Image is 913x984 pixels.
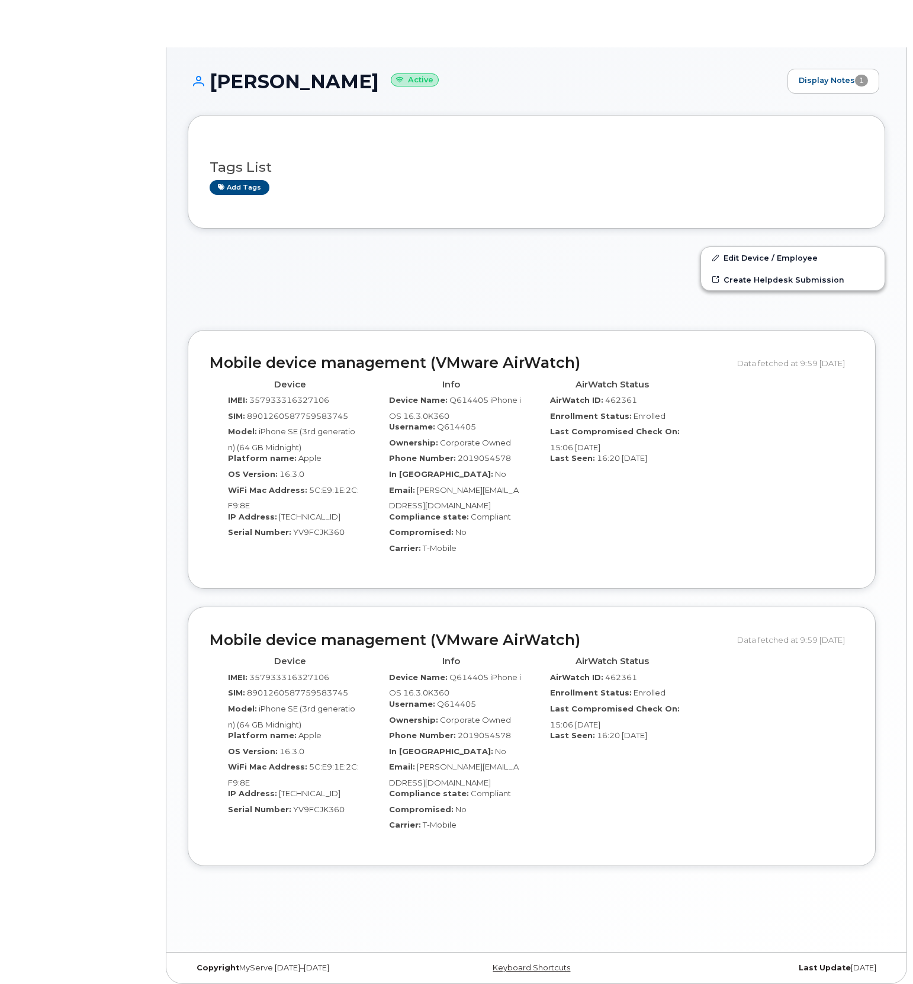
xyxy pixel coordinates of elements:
label: Username: [389,421,435,432]
span: Q614405 iPhone iOS 16.3.0K360 [389,672,521,698]
label: Device Name: [389,395,448,406]
span: 462361 [605,672,637,682]
span: 16:20 [DATE] [597,453,647,463]
label: Compliance state: [389,788,469,799]
strong: Last Update [799,963,851,972]
span: Enrolled [634,411,666,421]
span: No [495,746,506,756]
label: Ownership: [389,437,438,448]
span: [PERSON_NAME][EMAIL_ADDRESS][DOMAIN_NAME] [389,485,519,511]
span: 357933316327106 [249,672,329,682]
span: T-Mobile [423,543,456,553]
div: Data fetched at 9:59 [DATE] [737,629,854,651]
label: Email: [389,485,415,496]
span: No [495,469,506,479]
span: 15:06 [DATE] [550,720,600,729]
a: Keyboard Shortcuts [493,963,570,972]
label: Last Seen: [550,730,595,741]
label: Compromised: [389,527,454,538]
label: AirWatch ID: [550,672,603,683]
label: Model: [228,703,257,714]
label: In [GEOGRAPHIC_DATA]: [389,746,493,757]
span: 2019054578 [458,730,511,740]
div: Data fetched at 9:59 [DATE] [737,352,854,374]
h1: [PERSON_NAME] [188,71,782,92]
h4: AirWatch Status [541,380,684,390]
label: Last Seen: [550,453,595,464]
span: Enrolled [634,688,666,697]
span: 1 [855,75,868,86]
label: OS Version: [228,469,278,480]
label: OS Version: [228,746,278,757]
label: Enrollment Status: [550,687,632,698]
label: Username: [389,698,435,710]
strong: Copyright [197,963,239,972]
span: Compliant [471,789,511,798]
span: iPhone SE (3rd generation) (64 GB Midnight) [228,704,355,729]
label: Compromised: [389,804,454,815]
label: Phone Number: [389,730,456,741]
h4: Info [380,380,523,390]
span: 15:06 [DATE] [550,443,600,452]
span: Apple [298,730,322,740]
h2: Mobile device management (VMware AirWatch) [210,355,728,371]
a: Create Helpdesk Submission [701,269,885,290]
label: WiFi Mac Address: [228,485,307,496]
h2: Mobile device management (VMware AirWatch) [210,632,728,649]
label: SIM: [228,411,245,422]
label: Ownership: [389,714,438,726]
label: SIM: [228,687,245,698]
span: T-Mobile [423,820,456,829]
a: Display Notes1 [787,69,879,94]
label: Last Compromised Check On: [550,703,680,714]
span: 16:20 [DATE] [597,730,647,740]
span: 16.3.0 [279,746,304,756]
h4: Device [218,380,362,390]
span: Q614405 [437,699,476,709]
label: Serial Number: [228,527,291,538]
span: [TECHNICAL_ID] [279,789,340,798]
span: 5C:E9:1E:2C:F9:8E [228,762,359,787]
div: [DATE] [652,963,885,973]
div: MyServe [DATE]–[DATE] [188,963,420,973]
small: Active [391,73,439,87]
span: 2019054578 [458,453,511,463]
h4: Device [218,656,362,666]
span: 8901260587759583745 [247,688,348,697]
label: Last Compromised Check On: [550,426,680,437]
span: [PERSON_NAME][EMAIL_ADDRESS][DOMAIN_NAME] [389,762,519,787]
label: Carrier: [389,819,421,831]
span: Corporate Owned [440,438,511,447]
label: Enrollment Status: [550,411,632,422]
h4: AirWatch Status [541,656,684,666]
label: IMEI: [228,395,247,406]
span: Apple [298,453,322,463]
span: No [455,527,467,537]
label: Platform name: [228,453,297,464]
a: Edit Device / Employee [701,247,885,268]
span: Corporate Owned [440,715,511,725]
label: Email: [389,761,415,773]
label: IMEI: [228,672,247,683]
span: 462361 [605,395,637,405]
span: 16.3.0 [279,469,304,479]
label: IP Address: [228,788,277,799]
label: Device Name: [389,672,448,683]
label: Serial Number: [228,804,291,815]
span: Q614405 iPhone iOS 16.3.0K360 [389,395,521,421]
span: iPhone SE (3rd generation) (64 GB Midnight) [228,427,355,452]
label: AirWatch ID: [550,395,603,406]
label: Platform name: [228,730,297,741]
span: 357933316327106 [249,395,329,405]
span: YV9FCJK360 [293,527,345,537]
span: Compliant [471,512,511,521]
span: [TECHNICAL_ID] [279,512,340,521]
span: 8901260587759583745 [247,411,348,421]
label: WiFi Mac Address: [228,761,307,773]
span: No [455,804,467,814]
label: IP Address: [228,511,277,523]
span: Q614405 [437,422,476,431]
a: Add tags [210,180,269,195]
label: Phone Number: [389,453,456,464]
h4: Info [380,656,523,666]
